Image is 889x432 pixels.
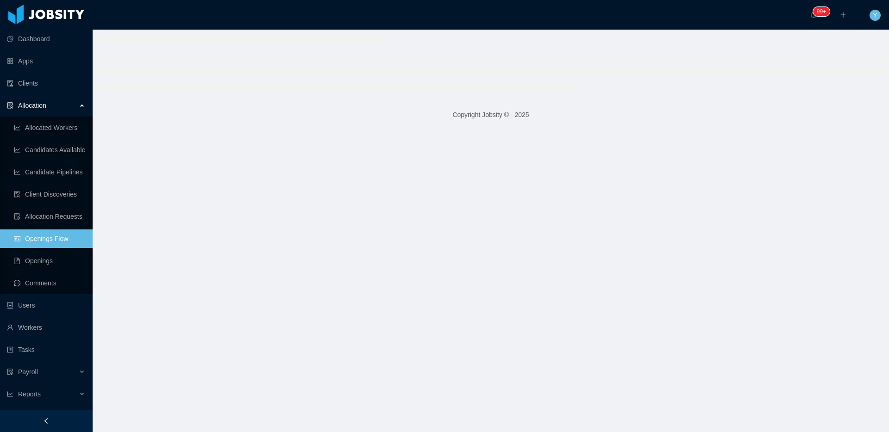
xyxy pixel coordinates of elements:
a: icon: messageComments [14,274,85,292]
a: icon: idcardOpenings Flow [14,229,85,248]
a: icon: robotUsers [7,296,85,315]
i: icon: solution [7,102,13,109]
a: icon: profileTasks [7,340,85,359]
span: Payroll [18,368,38,376]
span: Allocation [18,102,46,109]
sup: 428 [813,7,830,16]
span: Y [873,10,877,21]
a: icon: userWorkers [7,318,85,337]
a: icon: file-doneAllocation Requests [14,207,85,226]
i: icon: line-chart [7,391,13,397]
i: icon: plus [840,12,846,18]
i: icon: file-protect [7,369,13,375]
a: icon: auditClients [7,74,85,93]
a: icon: line-chartCandidate Pipelines [14,163,85,181]
span: Reports [18,390,41,398]
a: icon: line-chartCandidates Available [14,141,85,159]
a: icon: pie-chartDashboard [7,30,85,48]
a: icon: appstoreApps [7,52,85,70]
a: icon: line-chartAllocated Workers [14,118,85,137]
footer: Copyright Jobsity © - 2025 [93,99,889,131]
a: icon: file-searchClient Discoveries [14,185,85,204]
i: icon: bell [810,12,817,18]
a: icon: file-textOpenings [14,252,85,270]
